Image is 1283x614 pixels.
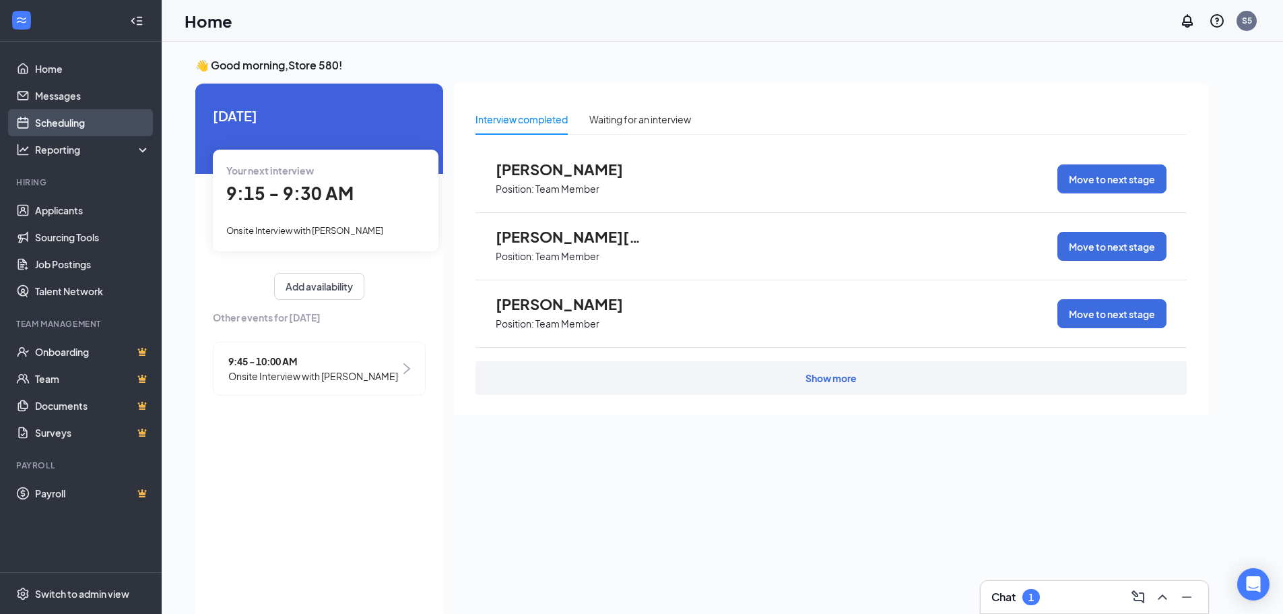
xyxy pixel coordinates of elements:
[35,587,129,601] div: Switch to admin view
[496,183,534,195] p: Position:
[535,317,599,330] p: Team Member
[16,177,147,188] div: Hiring
[1237,568,1270,601] div: Open Intercom Messenger
[1130,589,1146,605] svg: ComposeMessage
[496,317,534,330] p: Position:
[35,480,150,507] a: PayrollCrown
[15,13,28,27] svg: WorkstreamLogo
[1179,13,1195,29] svg: Notifications
[535,183,599,195] p: Team Member
[213,310,426,325] span: Other events for [DATE]
[1242,15,1252,26] div: S5
[16,587,30,601] svg: Settings
[1057,299,1166,328] button: Move to next stage
[226,182,354,204] span: 9:15 - 9:30 AM
[496,295,644,313] span: [PERSON_NAME]
[35,392,150,419] a: DocumentsCrown
[35,365,150,392] a: TeamCrown
[130,14,143,28] svg: Collapse
[274,273,364,300] button: Add availability
[1179,589,1195,605] svg: Minimize
[1028,592,1034,603] div: 1
[1057,232,1166,261] button: Move to next stage
[213,105,426,126] span: [DATE]
[226,164,314,177] span: Your next interview
[496,250,534,263] p: Position:
[35,251,150,278] a: Job Postings
[496,160,644,178] span: [PERSON_NAME]
[805,371,857,385] div: Show more
[16,318,147,330] div: Team Management
[991,590,1016,605] h3: Chat
[195,58,1208,73] h3: 👋 Good morning, Store 580 !
[16,143,30,156] svg: Analysis
[35,338,150,365] a: OnboardingCrown
[1127,586,1149,608] button: ComposeMessage
[1154,589,1171,605] svg: ChevronUp
[1057,164,1166,193] button: Move to next stage
[589,112,691,127] div: Waiting for an interview
[35,143,151,156] div: Reporting
[35,109,150,136] a: Scheduling
[496,228,644,245] span: [PERSON_NAME][US_STATE]
[228,369,398,383] span: Onsite Interview with [PERSON_NAME]
[35,278,150,305] a: Talent Network
[228,354,398,369] span: 9:45 - 10:00 AM
[16,460,147,471] div: Payroll
[35,419,150,446] a: SurveysCrown
[535,250,599,263] p: Team Member
[1152,586,1173,608] button: ChevronUp
[1209,13,1225,29] svg: QuestionInfo
[185,9,232,32] h1: Home
[475,112,568,127] div: Interview completed
[226,225,383,236] span: Onsite Interview with [PERSON_NAME]
[1176,586,1197,608] button: Minimize
[35,224,150,251] a: Sourcing Tools
[35,197,150,224] a: Applicants
[35,82,150,109] a: Messages
[35,55,150,82] a: Home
